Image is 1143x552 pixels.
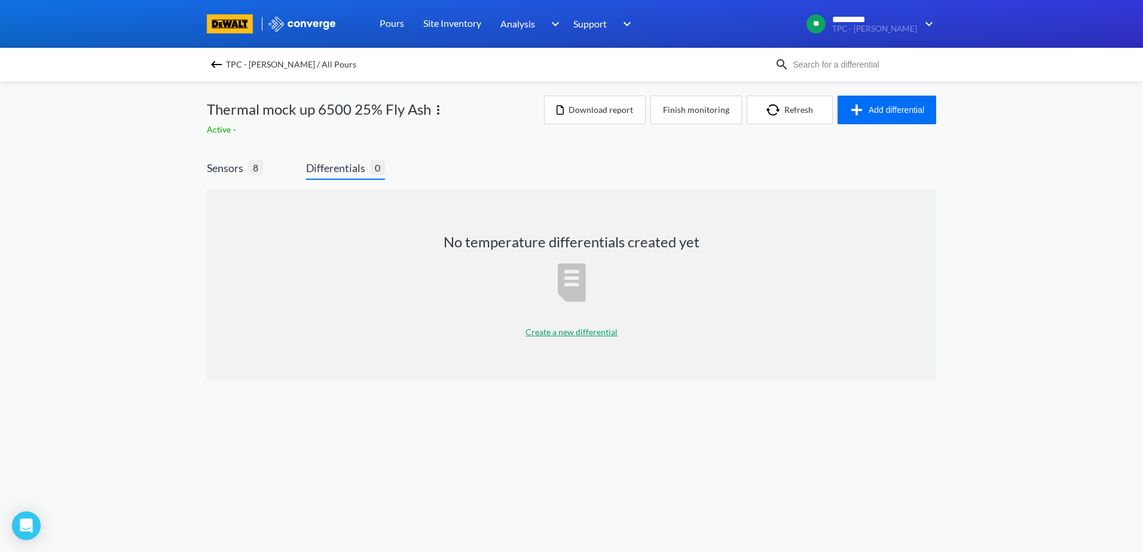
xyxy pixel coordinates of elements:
[233,124,239,134] span: -
[525,326,618,339] p: Create a new differential
[775,57,789,72] img: icon-search.svg
[615,17,634,31] img: downArrow.svg
[832,24,917,33] span: TPC - [PERSON_NAME]
[766,104,784,116] img: icon-refresh.svg
[370,160,385,175] span: 0
[207,14,253,33] img: branding logo
[789,58,934,71] input: Search for a differential
[557,105,564,115] img: icon-file.svg
[558,263,586,302] img: report-icon.svg
[849,103,869,117] img: icon-plus.svg
[12,511,41,540] div: Open Intercom Messenger
[431,103,445,117] img: more.svg
[747,96,833,124] button: Refresh
[543,17,563,31] img: downArrow.svg
[306,160,370,176] span: Differentials
[544,96,646,124] button: Download report
[248,160,263,175] span: 8
[500,16,535,31] span: Analysis
[267,16,337,32] img: logo_ewhite.svg
[444,232,699,252] h1: No temperature differentials created yet
[209,57,224,72] img: backspace.svg
[226,56,356,73] span: TPC - [PERSON_NAME] / All Pours
[838,96,936,124] button: Add differential
[650,96,742,124] button: Finish monitoring
[573,16,607,31] span: Support
[207,124,233,134] span: Active
[207,14,267,33] a: branding logo
[917,17,936,31] img: downArrow.svg
[207,98,431,121] span: Thermal mock up 6500 25% Fly Ash
[207,160,248,176] span: Sensors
